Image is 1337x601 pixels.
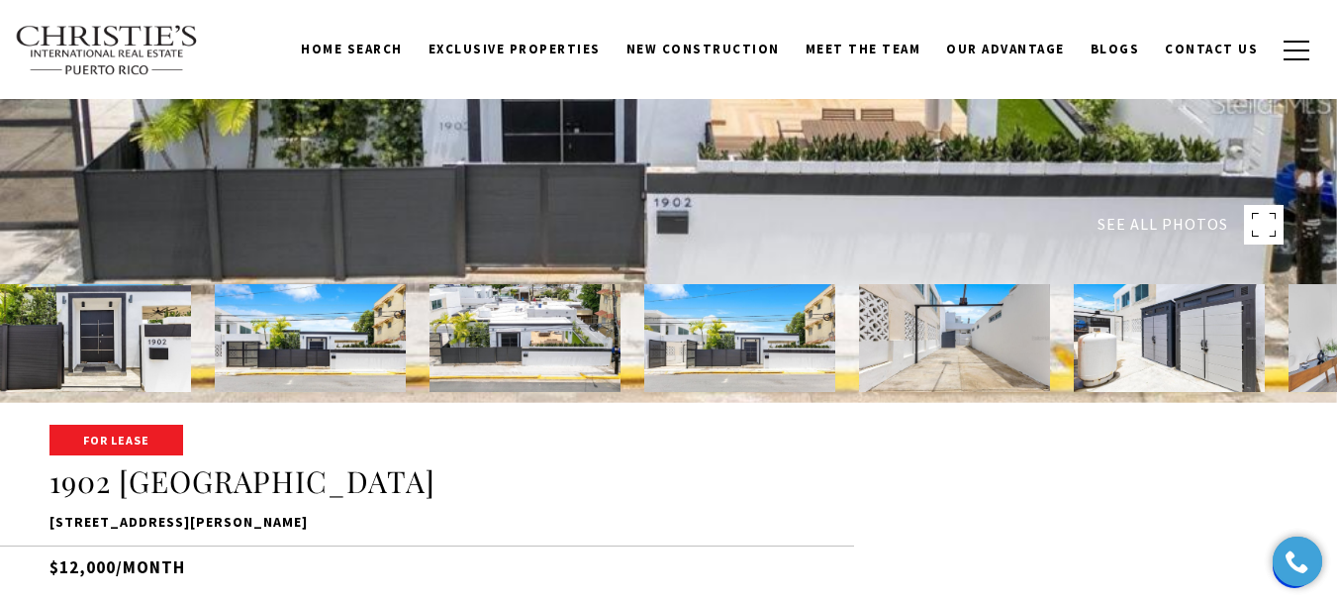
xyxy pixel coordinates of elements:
span: Our Advantage [946,41,1065,57]
img: 1902 CALLE CACIQUE [430,284,621,392]
img: 1902 CALLE CACIQUE [1074,284,1265,392]
span: SEE ALL PHOTOS [1098,212,1228,238]
span: New Construction [626,41,780,57]
img: 1902 CALLE CACIQUE [859,284,1050,392]
a: Exclusive Properties [416,31,614,68]
button: button [1271,22,1322,79]
a: Meet the Team [793,31,934,68]
a: New Construction [614,31,793,68]
img: 1902 CALLE CACIQUE [215,284,406,392]
a: Home Search [288,31,416,68]
span: Contact Us [1165,41,1258,57]
span: Exclusive Properties [429,41,601,57]
img: 1902 CALLE CACIQUE [644,284,835,392]
h1: 1902 [GEOGRAPHIC_DATA] [49,463,1288,501]
p: [STREET_ADDRESS][PERSON_NAME] [49,511,1288,535]
img: Christie's International Real Estate text transparent background [15,25,199,76]
span: Blogs [1091,41,1140,57]
a: Our Advantage [933,31,1078,68]
a: Contact Us [1152,31,1271,68]
h5: $12,000/month [49,546,1288,580]
a: Blogs [1078,31,1153,68]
